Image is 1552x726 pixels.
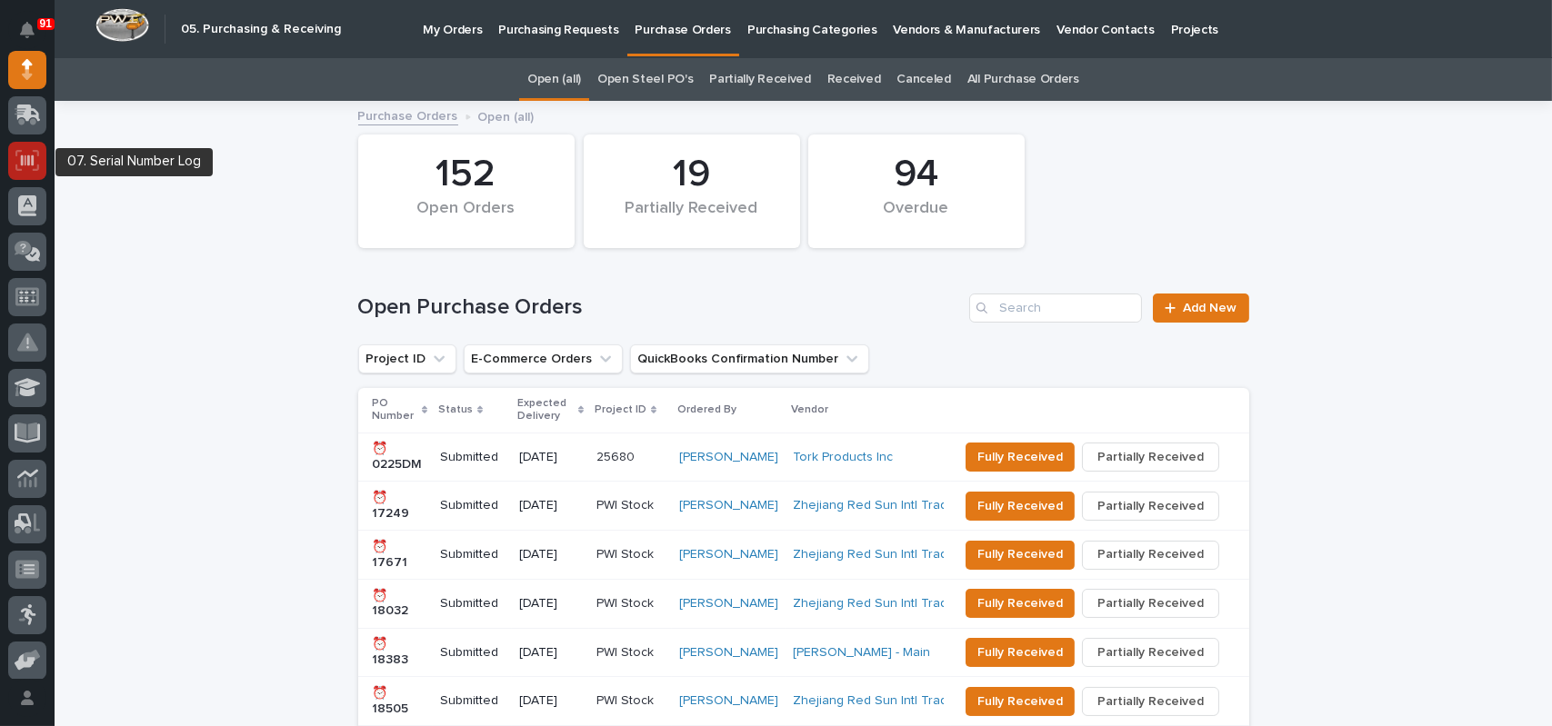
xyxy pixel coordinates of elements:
[615,199,769,237] div: Partially Received
[373,540,426,571] p: ⏰ 17671
[517,393,573,427] p: Expected Delivery
[8,11,46,49] button: Notifications
[389,152,544,197] div: 152
[1097,495,1204,517] span: Partially Received
[966,443,1075,472] button: Fully Received
[40,17,52,30] p: 91
[373,491,426,522] p: ⏰ 17249
[519,596,582,612] p: [DATE]
[440,596,505,612] p: Submitted
[679,450,778,465] a: [PERSON_NAME]
[1082,638,1219,667] button: Partially Received
[358,579,1249,628] tr: ⏰ 18032Submitted[DATE]PWI Stock[PERSON_NAME] Zhejiang Red Sun Intl Trading Fully ReceivedPartiall...
[977,641,1063,663] span: Fully Received
[373,589,426,620] p: ⏰ 18032
[519,645,582,661] p: [DATE]
[519,547,582,562] p: [DATE]
[966,638,1075,667] button: Fully Received
[839,199,994,237] div: Overdue
[358,628,1249,677] tr: ⏰ 18383Submitted[DATE]PWI Stock[PERSON_NAME] [PERSON_NAME] - Main Fully ReceivedPartially Received
[793,450,893,465] a: Tork Products Inc
[440,693,505,709] p: Submitted
[596,547,665,562] p: PWI Stock
[966,589,1075,618] button: Fully Received
[373,686,426,717] p: ⏰ 18505
[527,58,581,101] a: Open (all)
[1082,589,1219,618] button: Partially Received
[1097,691,1204,712] span: Partially Received
[596,645,665,661] p: PWI Stock
[793,547,965,562] a: Zhejiang Red Sun Intl Trading
[1184,302,1237,314] span: Add New
[373,442,426,472] p: ⏰ 0225DM
[827,58,881,101] a: Received
[677,400,736,420] p: Ordered By
[478,105,535,125] p: Open (all)
[1097,543,1204,565] span: Partially Received
[596,450,665,465] p: 25680
[596,596,665,612] p: PWI Stock
[1097,592,1204,614] span: Partially Received
[519,693,582,709] p: [DATE]
[679,645,778,661] a: [PERSON_NAME]
[519,498,582,513] p: [DATE]
[597,58,693,101] a: Open Steel PO's
[1097,446,1204,468] span: Partially Received
[977,543,1063,565] span: Fully Received
[358,677,1249,726] tr: ⏰ 18505Submitted[DATE]PWI Stock[PERSON_NAME] Zhejiang Red Sun Intl Trading Fully ReceivedPartiall...
[1082,492,1219,521] button: Partially Received
[709,58,810,101] a: Partially Received
[373,637,426,668] p: ⏰ 18383
[977,495,1063,517] span: Fully Received
[373,393,417,427] p: PO Number
[793,596,965,612] a: Zhejiang Red Sun Intl Trading
[966,687,1075,716] button: Fully Received
[595,400,646,420] p: Project ID
[679,596,778,612] a: [PERSON_NAME]
[596,498,665,513] p: PWI Stock
[679,498,778,513] a: [PERSON_NAME]
[358,104,458,125] a: Purchase Orders
[358,433,1249,482] tr: ⏰ 0225DMSubmitted[DATE]25680[PERSON_NAME] Tork Products Inc Fully ReceivedPartially Received
[630,344,869,373] button: QuickBooks Confirmation Number
[358,482,1249,531] tr: ⏰ 17249Submitted[DATE]PWI Stock[PERSON_NAME] Zhejiang Red Sun Intl Trading Fully ReceivedPartiall...
[793,693,965,709] a: Zhejiang Red Sun Intl Trading
[977,691,1063,712] span: Fully Received
[1153,293,1248,323] a: Add New
[793,645,930,661] a: [PERSON_NAME] - Main
[389,199,544,237] div: Open Orders
[440,645,505,661] p: Submitted
[1082,541,1219,570] button: Partially Received
[519,450,582,465] p: [DATE]
[679,693,778,709] a: [PERSON_NAME]
[977,446,1063,468] span: Fully Received
[1097,641,1204,663] span: Partially Received
[438,400,473,420] p: Status
[793,498,965,513] a: Zhejiang Red Sun Intl Trading
[1082,443,1219,472] button: Partially Received
[967,58,1079,101] a: All Purchase Orders
[615,152,769,197] div: 19
[440,498,505,513] p: Submitted
[464,344,623,373] button: E-Commerce Orders
[896,58,951,101] a: Canceled
[679,547,778,562] a: [PERSON_NAME]
[966,492,1075,521] button: Fully Received
[791,400,828,420] p: Vendor
[440,450,505,465] p: Submitted
[358,531,1249,580] tr: ⏰ 17671Submitted[DATE]PWI Stock[PERSON_NAME] Zhejiang Red Sun Intl Trading Fully ReceivedPartiall...
[977,592,1063,614] span: Fully Received
[969,293,1142,323] input: Search
[596,693,665,709] p: PWI Stock
[440,547,505,562] p: Submitted
[966,541,1075,570] button: Fully Received
[181,22,341,37] h2: 05. Purchasing & Receiving
[358,344,456,373] button: Project ID
[839,152,994,197] div: 94
[358,294,963,321] h1: Open Purchase Orders
[1082,687,1219,716] button: Partially Received
[95,8,149,42] img: Workspace Logo
[23,22,46,51] div: Notifications91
